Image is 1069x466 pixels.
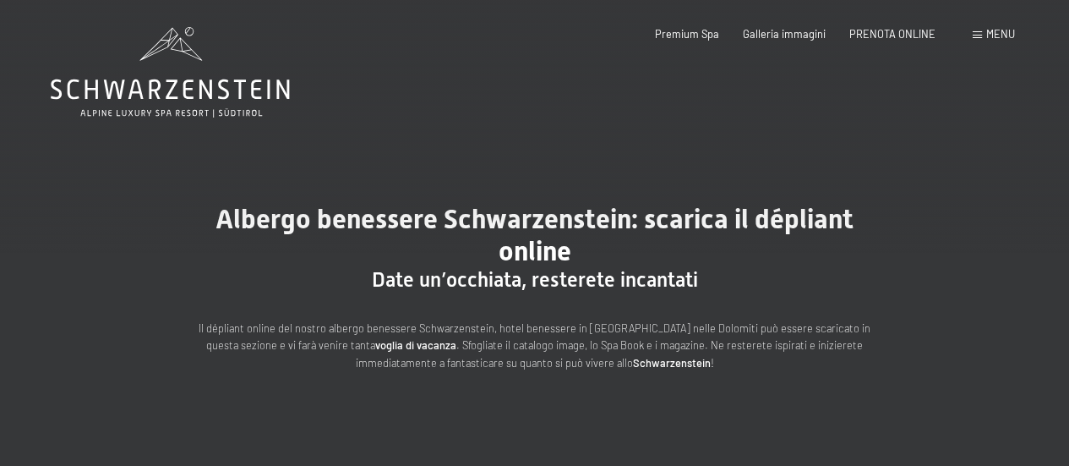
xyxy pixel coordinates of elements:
[986,27,1015,41] span: Menu
[372,268,698,292] span: Date un’occhiata, resterete incantati
[633,356,711,370] strong: Schwarzenstein
[197,320,873,371] p: Il dépliant online del nostro albergo benessere Schwarzenstein, hotel benessere in [GEOGRAPHIC_DA...
[743,27,826,41] a: Galleria immagini
[655,27,719,41] a: Premium Spa
[375,338,456,352] strong: voglia di vacanza
[215,203,854,267] span: Albergo benessere Schwarzenstein: scarica il dépliant online
[849,27,935,41] a: PRENOTA ONLINE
